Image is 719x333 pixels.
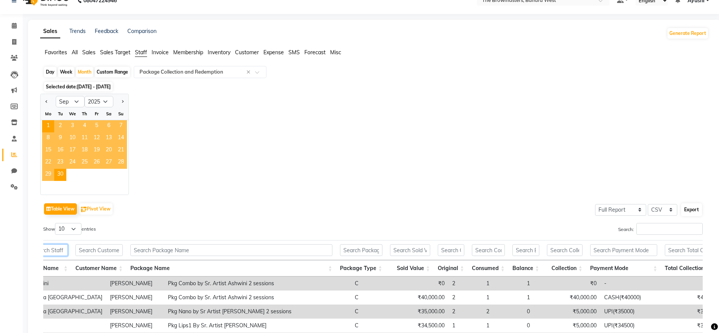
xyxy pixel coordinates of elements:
[618,223,703,235] label: Search:
[54,145,66,157] span: 16
[78,157,91,169] span: 25
[667,28,708,39] button: Generate Report
[152,49,169,56] span: Invoice
[351,319,401,333] td: C
[106,291,164,305] td: [PERSON_NAME]
[472,244,505,256] input: Search Consumed
[600,319,675,333] td: UPI(₹34500)
[55,223,81,235] select: Showentries
[523,276,558,291] td: 1
[29,244,68,256] input: Search Staff Name
[25,305,106,319] td: Kratika [GEOGRAPHIC_DATA]
[401,291,448,305] td: ₹40,000.00
[330,49,341,56] span: Misc
[351,291,401,305] td: C
[164,291,351,305] td: Pkg Combo by Sr. Artist Ashwini 2 sessions
[482,291,523,305] td: 1
[103,132,115,145] span: 13
[600,276,675,291] td: -
[78,145,91,157] span: 18
[91,157,103,169] div: Friday, September 26, 2025
[130,244,332,256] input: Search Package Name
[340,244,382,256] input: Search Package Type
[401,276,448,291] td: ₹0
[127,28,157,35] a: Comparison
[42,169,54,181] div: Monday, September 29, 2025
[115,145,127,157] div: Sunday, September 21, 2025
[42,169,54,181] span: 29
[103,120,115,132] div: Saturday, September 6, 2025
[42,120,54,132] div: Monday, September 1, 2025
[115,157,127,169] div: Sunday, September 28, 2025
[78,132,91,145] div: Thursday, September 11, 2025
[25,260,72,276] th: Staff Name: activate to sort column ascending
[523,305,558,319] td: 0
[44,82,113,91] span: Selected date:
[164,305,351,319] td: Pkg Nano by Sr Artist [PERSON_NAME] 2 sessions
[438,244,464,256] input: Search Original
[66,157,78,169] div: Wednesday, September 24, 2025
[91,120,103,132] span: 5
[79,203,113,215] button: Pivot View
[91,108,103,120] div: Fr
[263,49,284,56] span: Expense
[390,244,430,256] input: Search Sold Value
[482,305,523,319] td: 2
[681,203,702,216] button: Export
[115,120,127,132] div: Sunday, September 7, 2025
[512,244,539,256] input: Search Balance
[91,120,103,132] div: Friday, September 5, 2025
[600,291,675,305] td: CASH(₹40000)
[25,319,106,333] td: Kajal
[164,319,351,333] td: Pkg Lips1 By Sr. Artist [PERSON_NAME]
[69,28,86,35] a: Trends
[43,223,96,235] label: Show entries
[164,276,351,291] td: Pkg Combo by Sr. Artist Ashwini 2 sessions
[56,96,85,107] select: Select month
[106,305,164,319] td: [PERSON_NAME]
[106,276,164,291] td: [PERSON_NAME]
[82,49,96,56] span: Sales
[45,49,67,56] span: Favorites
[636,223,703,235] input: Search:
[103,132,115,145] div: Saturday, September 13, 2025
[66,157,78,169] span: 24
[434,260,468,276] th: Original: activate to sort column ascending
[103,157,115,169] span: 27
[66,108,78,120] div: We
[54,120,66,132] div: Tuesday, September 2, 2025
[44,96,50,108] button: Previous month
[54,132,66,145] span: 9
[54,145,66,157] div: Tuesday, September 16, 2025
[547,244,583,256] input: Search Collection
[115,132,127,145] div: Sunday, September 14, 2025
[58,67,74,77] div: Week
[78,145,91,157] div: Thursday, September 18, 2025
[448,319,482,333] td: 1
[75,244,123,256] input: Search Customer Name
[336,260,386,276] th: Package Type: activate to sort column ascending
[25,291,106,305] td: Kratika [GEOGRAPHIC_DATA]
[42,145,54,157] div: Monday, September 15, 2025
[401,305,448,319] td: ₹35,000.00
[600,305,675,319] td: UPI(₹35000)
[78,108,91,120] div: Th
[25,276,106,291] td: Ashwini
[115,132,127,145] span: 14
[66,145,78,157] span: 17
[91,132,103,145] div: Friday, September 12, 2025
[558,291,600,305] td: ₹40,000.00
[95,67,130,77] div: Custom Range
[351,276,401,291] td: C
[54,169,66,181] span: 30
[54,120,66,132] span: 2
[115,108,127,120] div: Su
[558,276,600,291] td: ₹0
[81,207,87,212] img: pivot.png
[42,120,54,132] span: 1
[66,132,78,145] span: 10
[586,260,661,276] th: Payment Mode: activate to sort column ascending
[235,49,259,56] span: Customer
[54,108,66,120] div: Tu
[103,157,115,169] div: Saturday, September 27, 2025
